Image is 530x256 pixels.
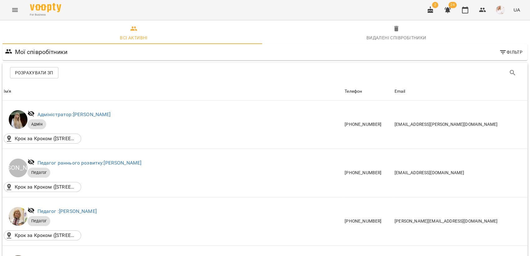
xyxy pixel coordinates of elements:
div: Крок за Кроком (вулиця Городницька, 9, Львів, Львівська область, Україна) [4,134,81,144]
div: Sort [4,88,12,95]
span: Педагог [27,218,50,224]
td: [EMAIL_ADDRESS][DOMAIN_NAME] [393,149,528,197]
p: Крок за Кроком ([STREET_ADDRESS] [15,232,77,239]
div: Телефон [345,88,362,95]
div: Email [395,88,405,95]
td: [PERSON_NAME][EMAIL_ADDRESS][DOMAIN_NAME] [393,197,528,245]
span: Email [395,88,526,95]
div: Крок за Кроком (вулиця Городницька, 9, Львів, Львівська область, Україна) [4,182,81,192]
span: 2 [432,2,438,8]
div: [PERSON_NAME] [9,159,27,177]
div: Всі активні [120,34,147,42]
div: Sort [395,88,405,95]
span: Розрахувати ЗП [15,69,53,76]
span: Ім'я [4,88,342,95]
button: Пошук [505,65,520,80]
td: [PHONE_NUMBER] [343,101,393,149]
p: Крок за Кроком ([STREET_ADDRESS] [15,183,77,191]
span: For Business [30,13,61,17]
span: Педагог [27,170,50,175]
span: Фільтр [499,48,523,56]
a: Педагог раннього розвитку:[PERSON_NAME] [37,160,142,166]
img: eae1df90f94753cb7588c731c894874c.jpg [496,6,505,14]
span: Адмін [27,121,46,127]
img: Балук Надія Василівна [9,207,27,226]
h6: Мої співробітники [15,47,68,57]
div: Крок за Кроком (вулиця Городницька, 9, Львів, Львівська область, Україна) [4,230,81,240]
button: UA [511,4,523,16]
button: Фільтр [497,47,525,58]
div: Видалені cпівробітники [366,34,426,42]
img: Ірина Окіс [9,110,27,129]
button: Menu [7,2,22,17]
a: Адміністратор:[PERSON_NAME] [37,111,111,117]
td: [EMAIL_ADDRESS][PERSON_NAME][DOMAIN_NAME] [393,101,528,149]
span: 24 [449,2,457,8]
button: Розрахувати ЗП [10,67,58,78]
span: UA [513,7,520,13]
p: Крок за Кроком ([STREET_ADDRESS] [15,135,77,142]
img: Voopty Logo [30,3,61,12]
td: [PHONE_NUMBER] [343,197,393,245]
td: [PHONE_NUMBER] [343,149,393,197]
div: Sort [345,88,362,95]
div: Ім'я [4,88,12,95]
a: Педагог :[PERSON_NAME] [37,208,97,214]
div: Table Toolbar [2,63,528,83]
span: Телефон [345,88,392,95]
